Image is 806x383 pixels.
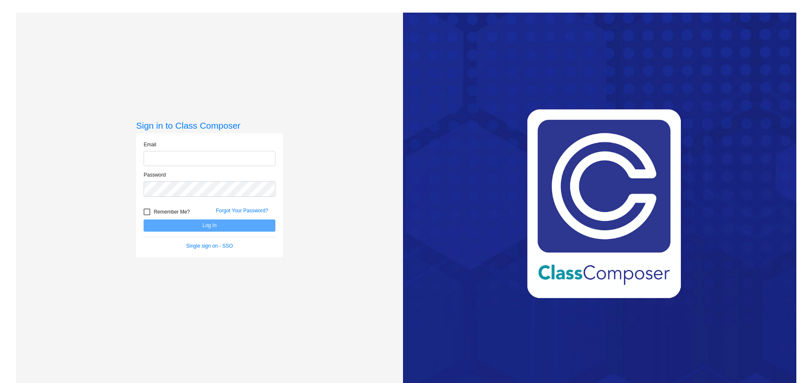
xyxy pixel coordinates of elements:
[144,171,166,179] label: Password
[144,141,156,148] label: Email
[216,208,268,214] a: Forgot Your Password?
[144,219,275,232] button: Log In
[136,120,283,131] h3: Sign in to Class Composer
[154,207,190,217] span: Remember Me?
[186,243,233,249] a: Single sign on - SSO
